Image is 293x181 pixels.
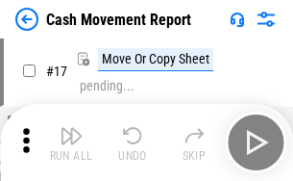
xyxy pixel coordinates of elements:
img: Settings menu [255,8,278,31]
div: Cash Movement Report [46,11,191,29]
img: Back [15,8,38,31]
div: pending... [80,79,134,93]
div: Move Or Copy Sheet [98,48,213,71]
img: Support [230,12,245,27]
span: # 17 [46,64,67,79]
